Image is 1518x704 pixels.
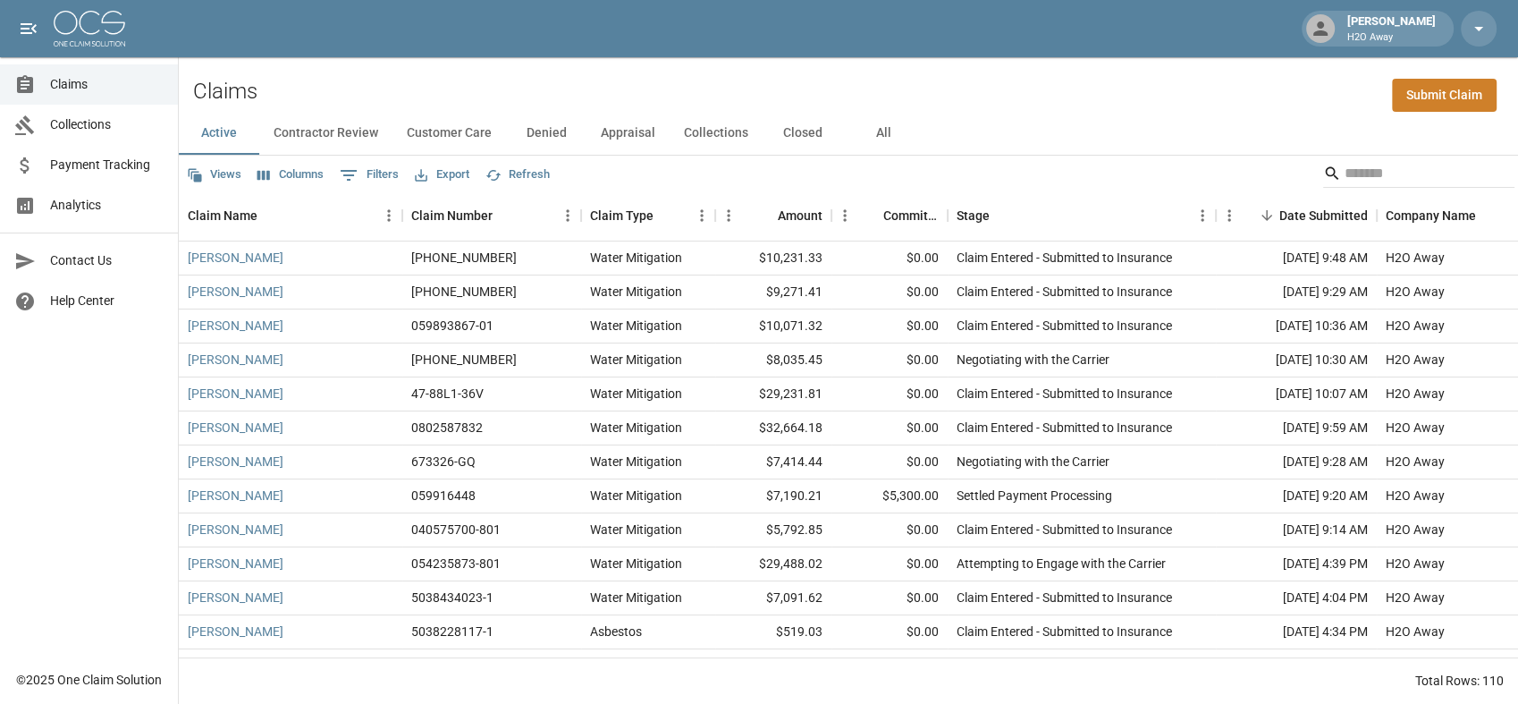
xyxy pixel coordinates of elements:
[1189,202,1216,229] button: Menu
[883,191,939,241] div: Committed Amount
[1340,13,1443,45] div: [PERSON_NAME]
[957,283,1172,301] div: Claim Entered - Submitted to Insurance
[957,521,1172,539] div: Claim Entered - Submitted to Insurance
[1216,202,1243,229] button: Menu
[1216,513,1377,547] div: [DATE] 9:14 AM
[831,202,858,229] button: Menu
[715,615,831,649] div: $519.03
[590,487,682,505] div: Water Mitigation
[957,623,1172,640] div: Claim Entered - Submitted to Insurance
[50,115,164,134] span: Collections
[688,202,715,229] button: Menu
[581,191,715,241] div: Claim Type
[715,310,831,344] div: $10,071.32
[188,385,283,403] a: [PERSON_NAME]
[1386,555,1445,573] div: H2O Away
[1386,351,1445,369] div: H2O Away
[831,377,948,411] div: $0.00
[253,161,328,189] button: Select columns
[411,385,484,403] div: 47-88L1-36V
[188,487,283,505] a: [PERSON_NAME]
[402,191,581,241] div: Claim Number
[188,317,283,335] a: [PERSON_NAME]
[957,555,1166,573] div: Attempting to Engage with the Carrier
[957,487,1112,505] div: Settled Payment Processing
[554,202,581,229] button: Menu
[1323,159,1514,191] div: Search
[1216,310,1377,344] div: [DATE] 10:36 AM
[715,377,831,411] div: $29,231.81
[590,419,682,437] div: Water Mitigation
[392,112,506,155] button: Customer Care
[411,555,501,573] div: 054235873-801
[715,191,831,241] div: Amount
[1279,191,1368,241] div: Date Submitted
[715,649,831,683] div: $8,601.98
[586,112,670,155] button: Appraisal
[1392,79,1497,112] a: Submit Claim
[590,249,682,267] div: Water Mitigation
[50,156,164,174] span: Payment Tracking
[411,191,493,241] div: Claim Number
[411,351,517,369] div: 01-009-176062
[715,242,831,276] div: $10,231.33
[715,344,831,377] div: $8,035.45
[590,657,682,674] div: Water Mitigation
[506,112,586,155] button: Denied
[831,276,948,310] div: $0.00
[1216,242,1377,276] div: [DATE] 9:48 AM
[179,191,402,241] div: Claim Name
[831,310,948,344] div: $0.00
[957,191,990,241] div: Stage
[590,453,682,471] div: Water Mitigation
[1216,377,1377,411] div: [DATE] 10:07 AM
[590,589,682,606] div: Water Mitigation
[1386,385,1445,403] div: H2O Away
[715,513,831,547] div: $5,792.85
[16,671,162,689] div: © 2025 One Claim Solution
[1216,581,1377,615] div: [DATE] 4:04 PM
[1254,203,1279,228] button: Sort
[957,317,1172,335] div: Claim Entered - Submitted to Insurance
[1386,249,1445,267] div: H2O Away
[259,112,392,155] button: Contractor Review
[831,513,948,547] div: $0.00
[590,317,682,335] div: Water Mitigation
[590,623,642,640] div: Asbestos
[1386,283,1445,301] div: H2O Away
[957,589,1172,606] div: Claim Entered - Submitted to Insurance
[590,191,654,241] div: Claim Type
[411,419,483,437] div: 0802587832
[188,419,283,437] a: [PERSON_NAME]
[990,203,1015,228] button: Sort
[831,615,948,649] div: $0.00
[493,203,518,228] button: Sort
[11,11,46,47] button: open drawer
[1216,276,1377,310] div: [DATE] 9:29 AM
[188,351,283,369] a: [PERSON_NAME]
[843,112,923,155] button: All
[1386,623,1445,640] div: H2O Away
[948,191,1216,241] div: Stage
[257,203,283,228] button: Sort
[831,649,948,683] div: $0.00
[1216,191,1377,241] div: Date Submitted
[1216,479,1377,513] div: [DATE] 9:20 AM
[957,385,1172,403] div: Claim Entered - Submitted to Insurance
[715,445,831,479] div: $7,414.44
[1216,445,1377,479] div: [DATE] 9:28 AM
[654,203,679,228] button: Sort
[1216,649,1377,683] div: [DATE] 4:11 PM
[1386,317,1445,335] div: H2O Away
[410,161,474,189] button: Export
[831,411,948,445] div: $0.00
[188,623,283,640] a: [PERSON_NAME]
[1386,589,1445,606] div: H2O Away
[1386,453,1445,471] div: H2O Away
[831,191,948,241] div: Committed Amount
[858,203,883,228] button: Sort
[957,249,1172,267] div: Claim Entered - Submitted to Insurance
[50,196,164,215] span: Analytics
[753,203,778,228] button: Sort
[182,161,246,189] button: Views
